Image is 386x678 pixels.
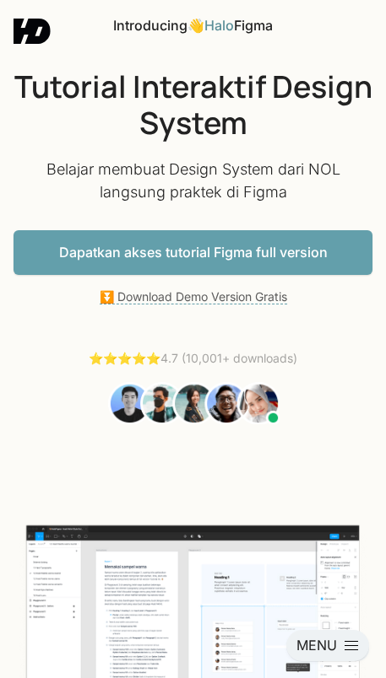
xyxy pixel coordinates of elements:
span: Figma [234,17,273,34]
p: Belajar membuat Design System dari NOL langsung praktek di Figma [24,158,362,203]
a: Halo [204,17,234,34]
h1: Tutorial Interaktif Design System [14,68,372,141]
div: 👋 [113,17,273,35]
span: Introducing [113,17,188,34]
div: 4.7 (10,001+ downloads) [89,350,297,368]
div: MENU [296,637,337,654]
a: ⏬ Download Demo Version Gratis [100,289,287,304]
a: ⭐️⭐️⭐️⭐️⭐️ [89,351,160,365]
img: Students Tutorial Belajar UI Design dari NOL Figma HaloFigma [107,381,280,424]
a: Dapatkan akses tutorial Figma full version [14,230,372,275]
